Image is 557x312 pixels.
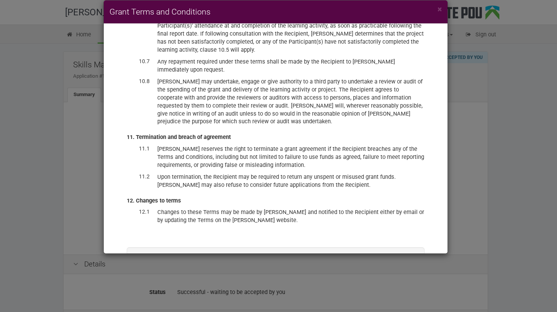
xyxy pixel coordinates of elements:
dt: 10.8 [127,78,150,85]
dt: 12.1 [127,208,150,216]
dd: [PERSON_NAME] may undertake, engage or give authority to a third party to undertake a review or a... [157,78,425,126]
dd: If the Recipient fails to provide the final report or fails to provide it in a form acceptable to... [157,6,425,54]
dt: 10.7 [127,58,150,65]
dd: [PERSON_NAME] reserves the right to terminate a grant agreement if the Recipient breaches any of ... [157,145,425,169]
span: × [438,5,442,14]
div: 12. Changes to terms [127,197,425,205]
button: Close [438,5,442,13]
dd: Changes to these Terms may be made by [PERSON_NAME] and notified to the Recipient either by email... [157,208,425,224]
h4: Grant Terms and Conditions [109,6,442,18]
div: 11. Termination and breach of agreement [127,133,425,141]
dt: 11.1 [127,145,150,153]
dd: Any repayment required under these terms shall be made by the Recipient to [PERSON_NAME] immediat... [157,58,425,74]
dt: 11.2 [127,173,150,181]
dd: Upon termination, the Recipient may be required to return any unspent or misused grant funds. [PE... [157,173,425,189]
